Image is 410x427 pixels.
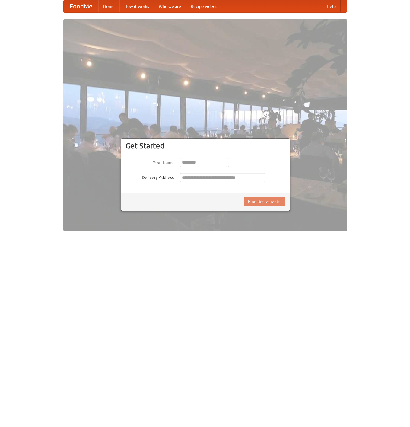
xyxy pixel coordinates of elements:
[98,0,119,12] a: Home
[126,173,174,180] label: Delivery Address
[64,0,98,12] a: FoodMe
[154,0,186,12] a: Who we are
[119,0,154,12] a: How it works
[126,158,174,165] label: Your Name
[126,141,285,150] h3: Get Started
[322,0,341,12] a: Help
[186,0,222,12] a: Recipe videos
[244,197,285,206] button: Find Restaurants!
